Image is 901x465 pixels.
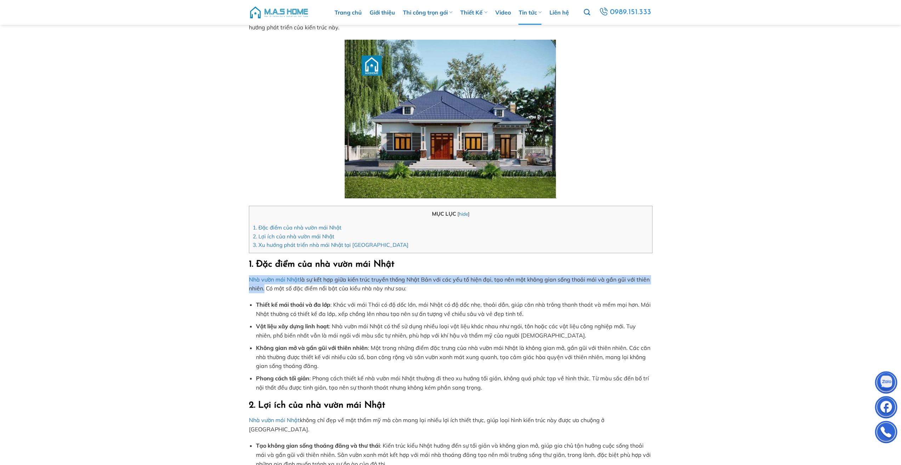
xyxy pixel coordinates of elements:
[253,233,334,240] a: 2. Lợi ích của nhà vườn mái Nhật
[256,344,368,351] b: Không gian mở và gần gũi với thiên nhiên
[256,375,649,391] span: : Phong cách thiết kế nhà vườn mái Nhật thường đi theo xu hướng tối giản, không quá phức tạp về h...
[249,401,385,410] b: 2. Lợi ích của nhà vườn mái Nhật
[256,301,330,308] b: Thiết kế mái thoải và đa lớp
[876,398,897,419] img: Facebook
[249,416,300,424] a: Nhà vườn mái Nhật
[253,224,341,231] a: 1. Đặc điểm của nhà vườn mái Nhật
[344,40,557,198] img: Tại sao nhà vườn mái Nhật ngày càng được yêu thích tại Việt Nam? 1
[876,373,897,394] img: Zalo
[249,260,394,269] b: 1. Đặc điểm của nhà vườn mái Nhật
[256,323,329,330] b: Vật liệu xây dựng linh hoạt
[584,5,590,20] a: Tìm kiếm
[610,6,651,18] span: 0989.151.333
[256,442,380,449] b: Tạo không gian sống thoáng đãng và thư thái
[249,276,300,283] a: Nhà vườn mái Nhật
[249,276,650,292] span: là sự kết hợp giữa kiến trúc truyền thống Nhật Bản với các yếu tố hiện đại, tạo nên một không gia...
[256,323,636,339] span: : Nhà vườn mái Nhật có thể sử dụng nhiều loại vật liệu khác nhau như ngói, tôn hoặc các vật liệu ...
[256,375,309,382] b: Phong cách tối giản
[468,211,469,217] span: ]
[459,211,468,217] a: hide
[256,344,650,369] span: : Một trong những điểm đặc trưng của nhà vườn mái Nhật là không gian mở, gần gũi với thiên nhiên....
[256,301,651,317] span: : Khác với mái Thái có độ dốc lớn, mái Nhật có độ dốc nhẹ, thoải dần, giúp căn nhà trông thanh th...
[249,416,604,433] span: không chỉ đẹp về mặt thẩm mỹ mà còn mang lại nhiều lợi ích thiết thực, giúp loại hình kiến trúc n...
[249,2,309,23] img: M.A.S HOME – Tổng Thầu Thiết Kế Và Xây Nhà Trọn Gói
[253,242,409,248] a: 3. Xu hướng phát triển nhà mái Nhật tại [GEOGRAPHIC_DATA]
[876,423,897,444] img: Phone
[598,6,652,19] a: 0989.151.333
[253,210,649,218] p: MỤC LỤC
[457,211,459,217] span: [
